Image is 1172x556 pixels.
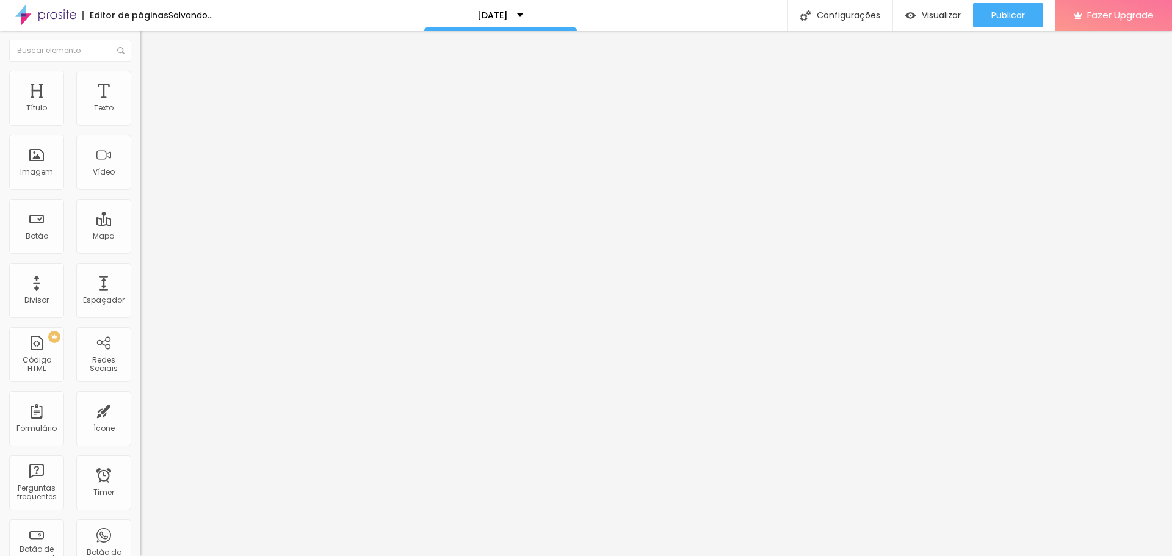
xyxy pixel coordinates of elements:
span: Publicar [991,10,1025,20]
div: Botão [26,232,48,240]
input: Buscar elemento [9,40,131,62]
div: Timer [93,488,114,497]
div: Texto [94,104,114,112]
span: Fazer Upgrade [1087,10,1154,20]
div: Redes Sociais [79,356,128,374]
img: view-1.svg [905,10,916,21]
div: Código HTML [12,356,60,374]
div: Mapa [93,232,115,240]
div: Vídeo [93,168,115,176]
div: Título [26,104,47,112]
iframe: Editor [140,31,1172,556]
img: Icone [117,47,125,54]
button: Publicar [973,3,1043,27]
img: Icone [800,10,811,21]
div: Espaçador [83,296,125,305]
div: Ícone [93,424,115,433]
p: [DATE] [477,11,508,20]
div: Imagem [20,168,53,176]
div: Salvando... [168,11,213,20]
button: Visualizar [893,3,973,27]
div: Formulário [16,424,57,433]
div: Divisor [24,296,49,305]
div: Perguntas frequentes [12,484,60,502]
span: Visualizar [922,10,961,20]
div: Editor de páginas [82,11,168,20]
